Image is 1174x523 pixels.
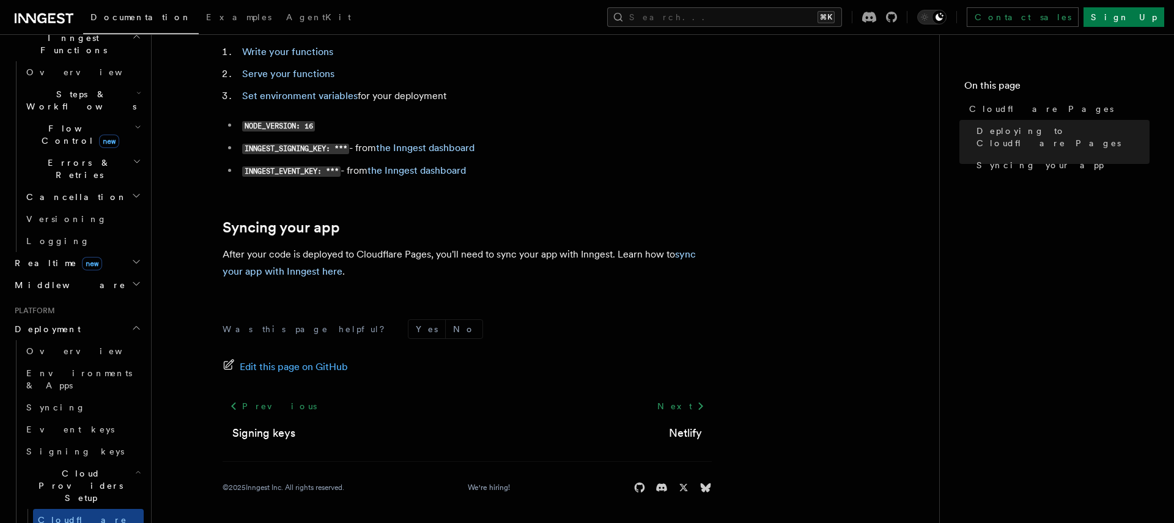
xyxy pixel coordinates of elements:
[26,214,107,224] span: Versioning
[90,12,191,22] span: Documentation
[199,4,279,33] a: Examples
[232,425,295,442] a: Signing keys
[242,121,315,132] code: NODE_VERSION: 16
[223,246,712,280] p: After your code is deployed to Cloudflare Pages, you'll need to sync your app with Inngest. Learn...
[26,236,90,246] span: Logging
[21,340,144,362] a: Overview
[223,219,340,236] a: Syncing your app
[21,230,144,252] a: Logging
[21,440,144,462] a: Signing keys
[669,425,702,442] a: Netlify
[223,358,348,376] a: Edit this page on GitHub
[408,320,445,338] button: Yes
[26,67,152,77] span: Overview
[21,117,144,152] button: Flow Controlnew
[21,191,127,203] span: Cancellation
[21,122,135,147] span: Flow Control
[976,159,1104,171] span: Syncing your app
[21,362,144,396] a: Environments & Apps
[26,346,152,356] span: Overview
[206,12,271,22] span: Examples
[964,78,1150,98] h4: On this page
[242,46,333,57] a: Write your functions
[21,152,144,186] button: Errors & Retries
[367,165,466,176] a: the Inngest dashboard
[21,186,144,208] button: Cancellation
[917,10,947,24] button: Toggle dark mode
[10,27,144,61] button: Inngest Functions
[21,88,136,113] span: Steps & Workflows
[10,306,55,316] span: Platform
[972,120,1150,154] a: Deploying to Cloudflare Pages
[26,425,114,434] span: Event keys
[376,142,474,154] a: the Inngest dashboard
[242,166,341,177] code: INNGEST_EVENT_KEY: ***
[21,208,144,230] a: Versioning
[238,139,712,157] li: - from
[976,125,1150,149] span: Deploying to Cloudflare Pages
[967,7,1079,27] a: Contact sales
[1084,7,1164,27] a: Sign Up
[10,279,126,291] span: Middleware
[82,257,102,270] span: new
[468,483,510,492] a: We're hiring!
[242,144,349,154] code: INNGEST_SIGNING_KEY: ***
[223,395,323,417] a: Previous
[964,98,1150,120] a: Cloudflare Pages
[99,135,119,148] span: new
[607,7,842,27] button: Search...⌘K
[279,4,358,33] a: AgentKit
[242,90,358,102] a: Set environment variables
[242,68,334,80] a: Serve your functions
[238,162,712,180] li: - from
[286,12,351,22] span: AgentKit
[21,418,144,440] a: Event keys
[223,323,393,335] p: Was this page helpful?
[26,402,86,412] span: Syncing
[26,447,124,456] span: Signing keys
[10,252,144,274] button: Realtimenew
[83,4,199,34] a: Documentation
[223,483,344,492] div: © 2025 Inngest Inc. All rights reserved.
[10,32,132,56] span: Inngest Functions
[969,103,1113,115] span: Cloudflare Pages
[21,83,144,117] button: Steps & Workflows
[240,358,348,376] span: Edit this page on GitHub
[446,320,482,338] button: No
[21,467,135,504] span: Cloud Providers Setup
[21,462,144,509] button: Cloud Providers Setup
[818,11,835,23] kbd: ⌘K
[10,257,102,269] span: Realtime
[26,368,132,390] span: Environments & Apps
[238,87,712,105] li: for your deployment
[21,157,133,181] span: Errors & Retries
[972,154,1150,176] a: Syncing your app
[21,61,144,83] a: Overview
[10,274,144,296] button: Middleware
[10,61,144,252] div: Inngest Functions
[10,318,144,340] button: Deployment
[21,396,144,418] a: Syncing
[10,323,81,335] span: Deployment
[650,395,712,417] a: Next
